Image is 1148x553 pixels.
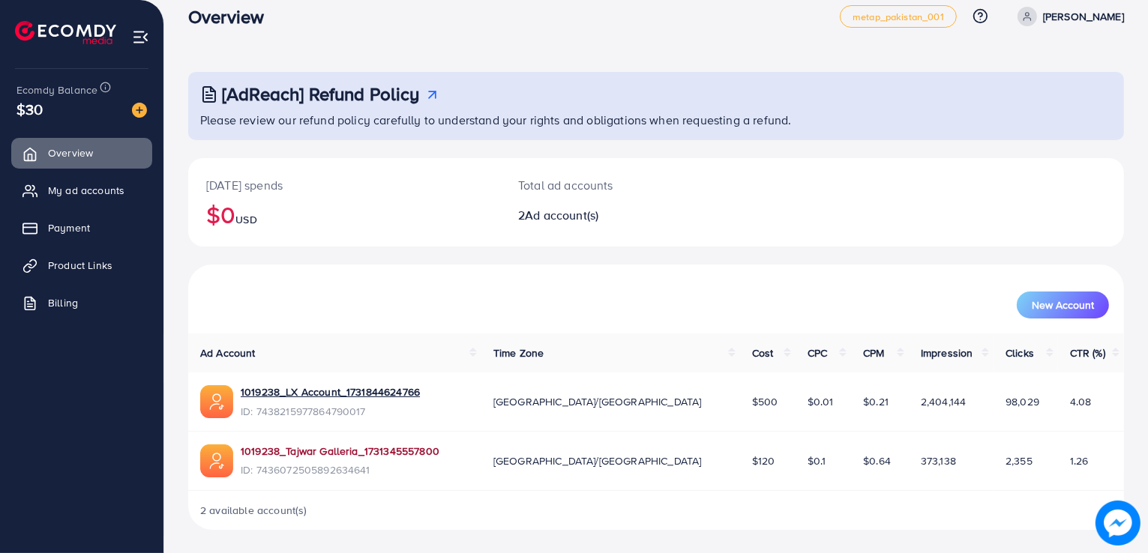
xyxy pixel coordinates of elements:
p: Please review our refund policy carefully to understand your rights and obligations when requesti... [200,111,1115,129]
img: image [1097,502,1138,543]
span: 1.26 [1070,453,1089,468]
p: [PERSON_NAME] [1043,7,1124,25]
h3: [AdReach] Refund Policy [222,83,420,105]
img: ic-ads-acc.e4c84228.svg [200,385,233,418]
span: Ad account(s) [525,207,598,223]
a: [PERSON_NAME] [1012,7,1124,26]
span: Payment [48,220,90,235]
span: $120 [752,453,775,468]
span: CPM [863,345,884,360]
h3: Overview [188,6,276,28]
span: CPC [808,345,827,360]
img: menu [132,28,149,46]
h2: 2 [518,208,716,223]
a: 1019238_Tajwar Galleria_1731345557800 [241,444,439,459]
a: Product Links [11,250,152,280]
span: 2 available account(s) [200,503,307,518]
img: image [132,103,147,118]
a: 1019238_LX Account_1731844624766 [241,384,420,399]
span: $0.21 [863,394,889,409]
span: 2,404,144 [921,394,966,409]
span: Overview [48,145,93,160]
span: 373,138 [921,453,956,468]
span: CTR (%) [1070,345,1105,360]
span: ID: 7438215977864790017 [241,404,420,419]
span: 2,355 [1006,453,1033,468]
span: $0.01 [808,394,834,409]
a: Payment [11,213,152,243]
span: Cost [752,345,774,360]
p: Total ad accounts [518,176,716,194]
a: My ad accounts [11,175,152,205]
span: 4.08 [1070,394,1092,409]
img: ic-ads-acc.e4c84228.svg [200,444,233,477]
a: Overview [11,138,152,168]
span: 98,029 [1006,394,1039,409]
span: New Account [1032,300,1094,310]
span: Ad Account [200,345,256,360]
span: $500 [752,394,778,409]
p: [DATE] spends [206,176,482,194]
span: $0.64 [863,453,891,468]
span: Clicks [1006,345,1034,360]
a: Billing [11,288,152,318]
span: $0.1 [808,453,826,468]
span: $30 [16,98,43,120]
span: Product Links [48,258,112,273]
span: USD [235,212,256,227]
span: My ad accounts [48,183,124,198]
a: metap_pakistan_001 [840,5,957,28]
button: New Account [1017,291,1109,318]
span: Billing [48,295,78,310]
span: metap_pakistan_001 [853,12,944,22]
span: Time Zone [493,345,544,360]
span: [GEOGRAPHIC_DATA]/[GEOGRAPHIC_DATA] [493,453,702,468]
h2: $0 [206,200,482,229]
img: logo [15,21,116,44]
span: Impression [921,345,973,360]
span: ID: 7436072505892634641 [241,462,439,477]
span: Ecomdy Balance [16,82,97,97]
span: [GEOGRAPHIC_DATA]/[GEOGRAPHIC_DATA] [493,394,702,409]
